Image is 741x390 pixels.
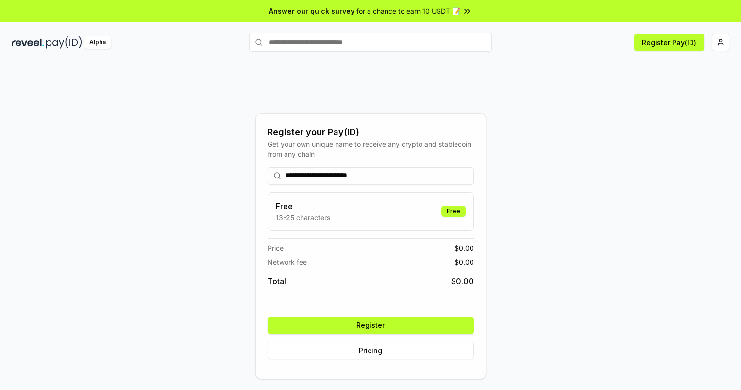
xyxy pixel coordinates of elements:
[268,125,474,139] div: Register your Pay(ID)
[269,6,354,16] span: Answer our quick survey
[268,257,307,267] span: Network fee
[268,139,474,159] div: Get your own unique name to receive any crypto and stablecoin, from any chain
[441,206,466,217] div: Free
[276,212,330,222] p: 13-25 characters
[451,275,474,287] span: $ 0.00
[268,317,474,334] button: Register
[634,34,704,51] button: Register Pay(ID)
[46,36,82,49] img: pay_id
[268,243,284,253] span: Price
[12,36,44,49] img: reveel_dark
[356,6,460,16] span: for a chance to earn 10 USDT 📝
[268,342,474,359] button: Pricing
[276,201,330,212] h3: Free
[455,243,474,253] span: $ 0.00
[268,275,286,287] span: Total
[84,36,111,49] div: Alpha
[455,257,474,267] span: $ 0.00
